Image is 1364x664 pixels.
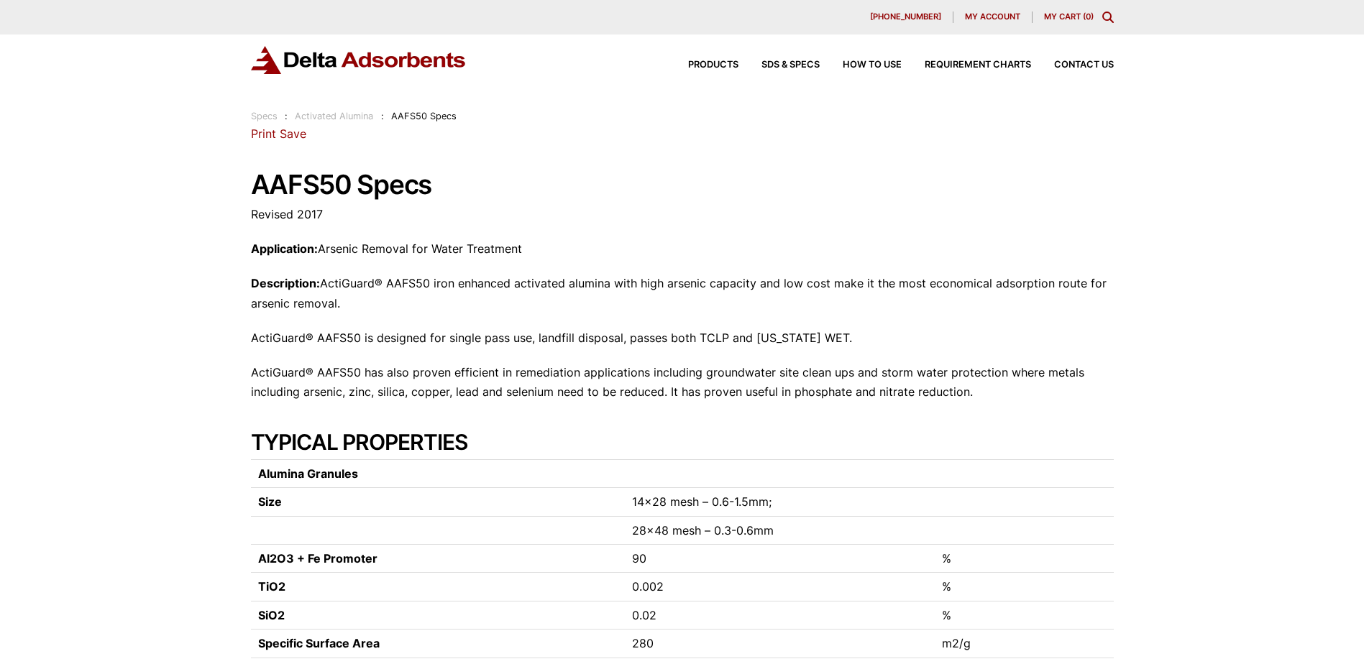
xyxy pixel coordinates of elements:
a: Save [280,126,306,141]
td: 0.02 [625,601,935,629]
a: How to Use [820,60,902,70]
span: Products [688,60,738,70]
td: 0.002 [625,573,935,601]
td: m2/g [935,630,1113,658]
span: Requirement Charts [925,60,1031,70]
span: AAFS50 Specs [391,111,457,121]
td: 280 [625,630,935,658]
strong: SiO2 [258,608,285,622]
p: ActiGuard® AAFS50 has also proven efficient in remediation applications including groundwater sit... [251,363,1114,402]
a: Activated Alumina [295,111,373,121]
span: Contact Us [1054,60,1114,70]
a: My Cart (0) [1044,11,1094,22]
h2: TYPICAL PROPERTIES [251,429,1114,455]
div: Toggle Modal Content [1102,11,1114,23]
a: Print [251,126,276,141]
h1: AAFS50 Specs [251,170,1114,200]
strong: TiO2 [258,579,285,594]
span: My account [965,13,1020,21]
a: SDS & SPECS [738,60,820,70]
strong: Specific Surface Area [258,636,380,650]
a: [PHONE_NUMBER] [859,11,953,23]
a: Contact Us [1031,60,1114,70]
td: 28×48 mesh – 0.3-0.6mm [625,516,935,544]
a: Specs [251,111,278,121]
span: : [285,111,288,121]
p: Revised 2017 [251,205,1114,224]
p: Arsenic Removal for Water Treatment [251,239,1114,259]
span: [PHONE_NUMBER] [870,13,941,21]
strong: Size [258,494,282,509]
td: 14×28 mesh – 0.6-1.5mm; [625,488,935,516]
td: % [935,601,1113,629]
a: Requirement Charts [902,60,1031,70]
img: Delta Adsorbents [251,46,467,74]
td: 90 [625,545,935,573]
strong: Alumina Granules [258,466,358,481]
strong: Al2O3 + Fe Promoter [258,551,377,566]
span: : [381,111,384,121]
span: 0 [1086,11,1091,22]
a: Products [665,60,738,70]
td: % [935,573,1113,601]
td: % [935,545,1113,573]
span: How to Use [843,60,902,70]
strong: Description: [251,276,320,290]
strong: Application: [251,241,318,256]
p: ActiGuard® AAFS50 iron enhanced activated alumina with high arsenic capacity and low cost make it... [251,274,1114,313]
a: My account [953,11,1033,23]
p: ActiGuard® AAFS50 is designed for single pass use, landfill disposal, passes both TCLP and [US_ST... [251,328,1114,348]
span: SDS & SPECS [761,60,820,70]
